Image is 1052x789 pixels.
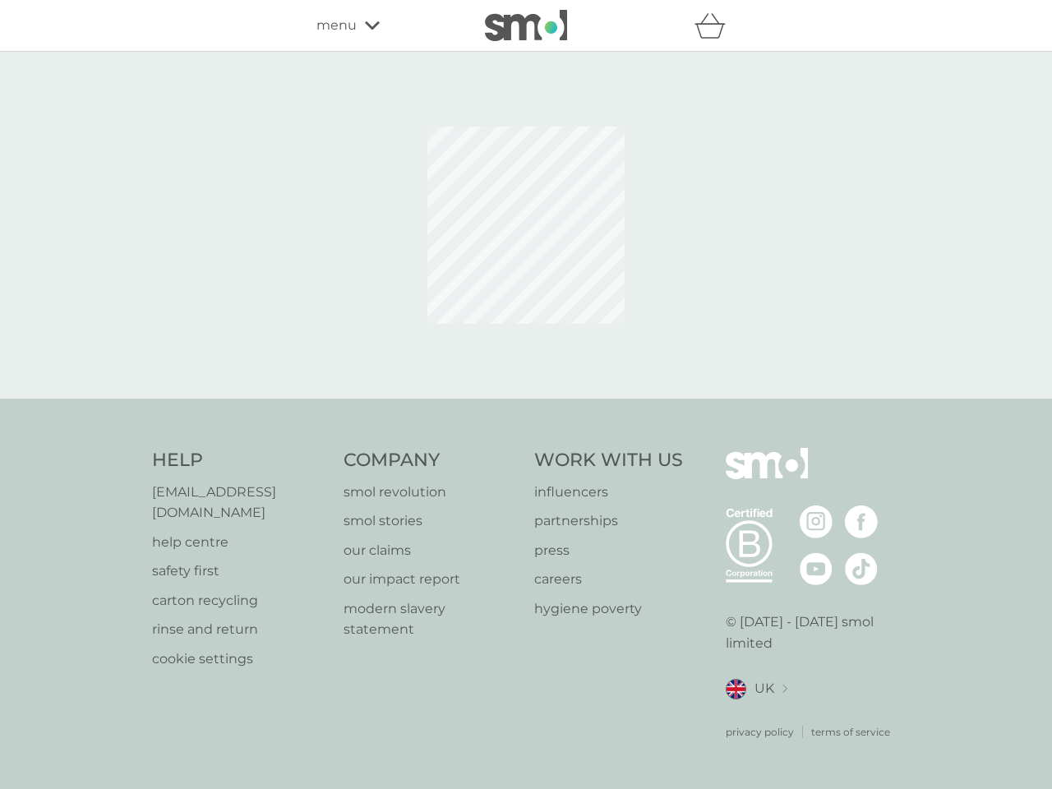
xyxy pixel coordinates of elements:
h4: Help [152,448,327,473]
a: smol stories [344,510,519,532]
img: visit the smol Youtube page [800,552,833,585]
img: smol [485,10,567,41]
a: cookie settings [152,648,327,670]
img: select a new location [782,685,787,694]
p: © [DATE] - [DATE] smol limited [726,611,901,653]
h4: Work With Us [534,448,683,473]
img: visit the smol Facebook page [845,505,878,538]
a: modern slavery statement [344,598,519,640]
a: terms of service [811,724,890,740]
a: careers [534,569,683,590]
a: our impact report [344,569,519,590]
a: rinse and return [152,619,327,640]
a: carton recycling [152,590,327,611]
a: our claims [344,540,519,561]
a: smol revolution [344,482,519,503]
a: hygiene poverty [534,598,683,620]
img: visit the smol Instagram page [800,505,833,538]
a: partnerships [534,510,683,532]
div: basket [694,9,736,42]
a: privacy policy [726,724,794,740]
img: smol [726,448,808,504]
span: UK [754,678,774,699]
span: menu [316,15,357,36]
a: help centre [152,532,327,553]
a: press [534,540,683,561]
h4: Company [344,448,519,473]
a: influencers [534,482,683,503]
img: UK flag [726,679,746,699]
a: safety first [152,561,327,582]
a: [EMAIL_ADDRESS][DOMAIN_NAME] [152,482,327,524]
img: visit the smol Tiktok page [845,552,878,585]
